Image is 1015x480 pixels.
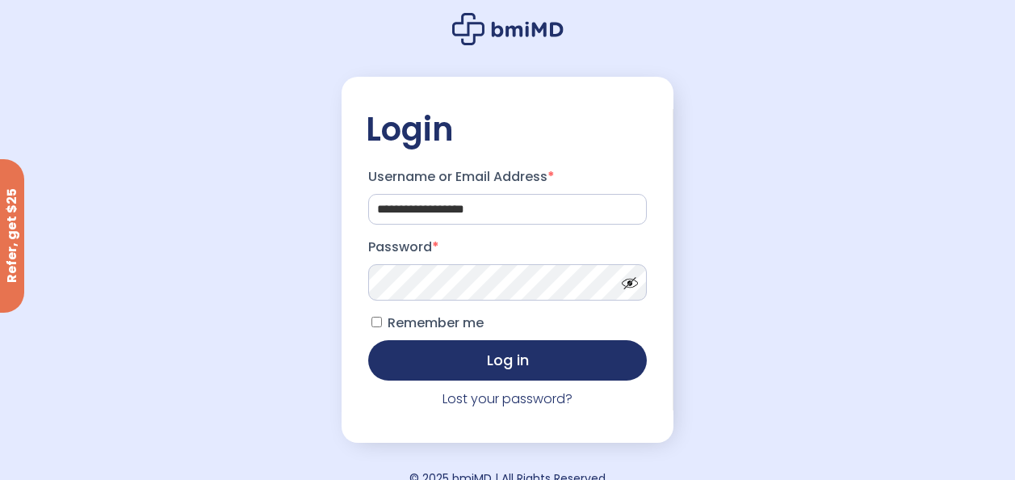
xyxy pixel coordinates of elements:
[388,314,484,332] span: Remember me
[442,389,573,408] a: Lost your password?
[368,340,647,381] button: Log in
[368,164,647,190] label: Username or Email Address
[368,234,647,260] label: Password
[366,109,649,149] h2: Login
[371,317,382,327] input: Remember me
